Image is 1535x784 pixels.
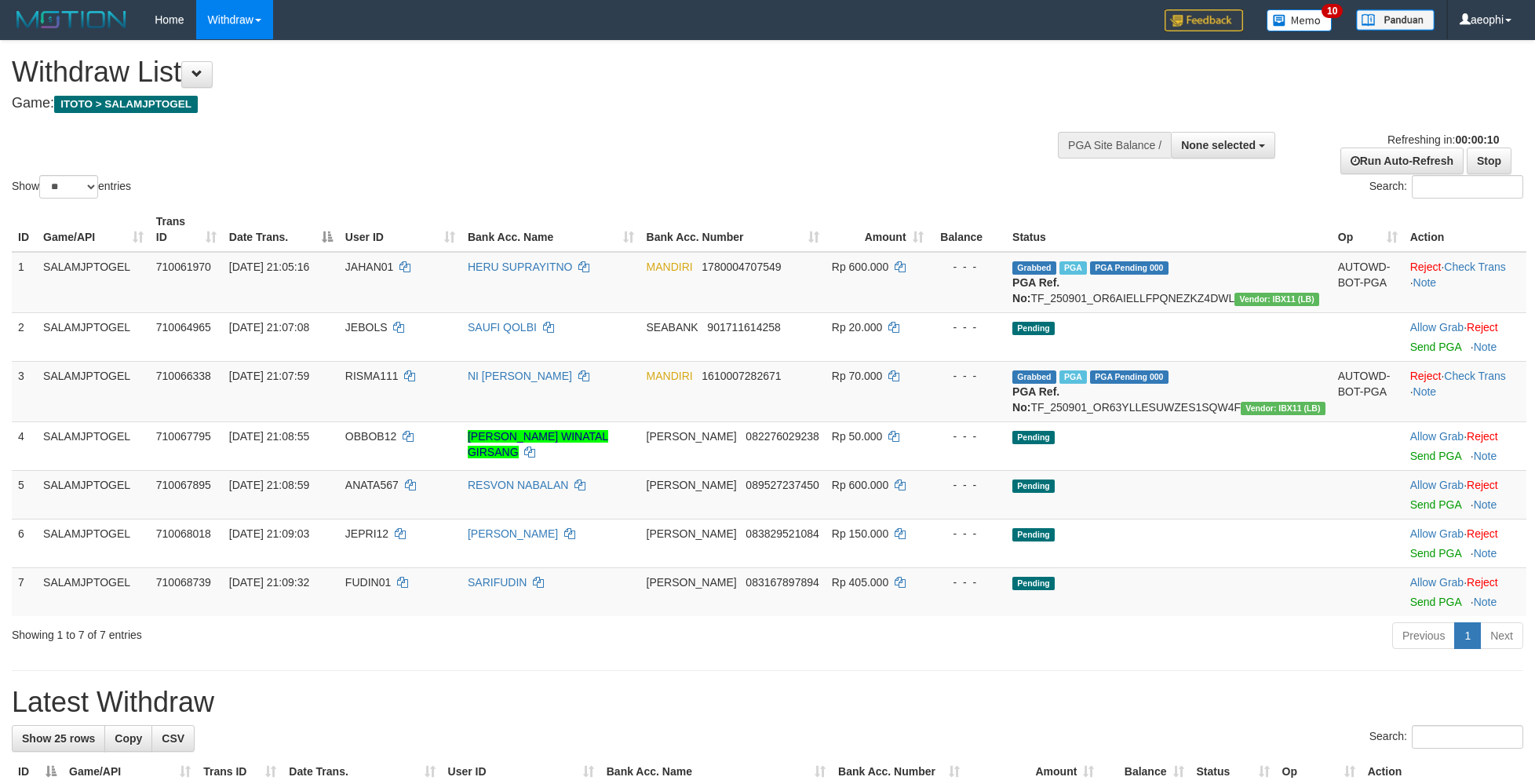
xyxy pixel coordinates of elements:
a: NI [PERSON_NAME] [468,370,572,382]
div: - - - [936,574,1000,590]
b: PGA Ref. No: [1012,276,1059,304]
a: Note [1474,596,1497,608]
span: Copy 1780004707549 to clipboard [702,261,781,273]
input: Search: [1412,725,1523,749]
span: MANDIRI [647,370,693,382]
td: · · [1404,361,1526,421]
span: Pending [1012,577,1055,590]
a: Reject [1467,321,1498,334]
span: [DATE] 21:09:32 [229,576,309,589]
a: Note [1413,385,1437,398]
a: Previous [1392,622,1455,649]
a: Allow Grab [1410,321,1464,334]
span: JEPRI12 [345,527,388,540]
span: Rp 600.000 [832,479,888,491]
td: SALAMJPTOGEL [37,421,150,470]
span: ANATA567 [345,479,399,491]
a: Note [1474,547,1497,560]
div: - - - [936,259,1000,275]
strong: 00:00:10 [1455,133,1499,146]
span: [DATE] 21:09:03 [229,527,309,540]
span: MANDIRI [647,261,693,273]
h4: Game: [12,96,1008,111]
span: [PERSON_NAME] [647,527,737,540]
span: FUDIN01 [345,576,391,589]
a: Stop [1467,148,1511,174]
label: Search: [1369,725,1523,749]
td: · [1404,470,1526,519]
div: PGA Site Balance / [1058,132,1171,159]
td: 1 [12,252,37,313]
div: - - - [936,477,1000,493]
th: Trans ID: activate to sort column ascending [150,207,223,252]
span: · [1410,527,1467,540]
span: RISMA111 [345,370,399,382]
td: SALAMJPTOGEL [37,252,150,313]
td: · [1404,567,1526,616]
a: [PERSON_NAME] [468,527,558,540]
th: Balance [930,207,1006,252]
span: Vendor URL: https://dashboard.q2checkout.com/secure [1234,293,1319,306]
td: SALAMJPTOGEL [37,361,150,421]
span: Refreshing in: [1387,133,1499,146]
a: Check Trans [1444,370,1506,382]
a: Check Trans [1444,261,1506,273]
td: · · [1404,252,1526,313]
a: CSV [151,725,195,752]
th: Op: activate to sort column ascending [1332,207,1404,252]
td: 7 [12,567,37,616]
select: Showentries [39,175,98,199]
input: Search: [1412,175,1523,199]
span: Copy 901711614258 to clipboard [707,321,780,334]
span: [PERSON_NAME] [647,430,737,443]
span: SEABANK [647,321,698,334]
td: SALAMJPTOGEL [37,312,150,361]
span: OBBOB12 [345,430,396,443]
span: 710064965 [156,321,211,334]
a: Allow Grab [1410,479,1464,491]
a: Note [1474,450,1497,462]
span: Marked by aeoameng [1059,370,1087,384]
span: Rp 150.000 [832,527,888,540]
td: 5 [12,470,37,519]
span: Rp 600.000 [832,261,888,273]
span: Rp 50.000 [832,430,883,443]
a: HERU SUPRAYITNO [468,261,573,273]
a: Allow Grab [1410,430,1464,443]
span: JEBOLS [345,321,388,334]
a: Send PGA [1410,498,1461,511]
td: TF_250901_OR6AIELLFPQNEZKZ4DWL [1006,252,1332,313]
a: 1 [1454,622,1481,649]
span: Rp 405.000 [832,576,888,589]
a: Run Auto-Refresh [1340,148,1464,174]
span: Marked by aeoameng [1059,261,1087,275]
td: 4 [12,421,37,470]
th: Action [1404,207,1526,252]
span: 710067895 [156,479,211,491]
a: Send PGA [1410,596,1461,608]
th: Bank Acc. Name: activate to sort column ascending [461,207,640,252]
h1: Withdraw List [12,57,1008,88]
td: TF_250901_OR63YLLESUWZES1SQW4F [1006,361,1332,421]
span: 710061970 [156,261,211,273]
a: SARIFUDIN [468,576,527,589]
a: Next [1480,622,1523,649]
td: SALAMJPTOGEL [37,567,150,616]
span: [DATE] 21:05:16 [229,261,309,273]
a: Allow Grab [1410,576,1464,589]
td: · [1404,519,1526,567]
a: Send PGA [1410,341,1461,353]
span: Show 25 rows [22,732,95,745]
div: - - - [936,526,1000,542]
img: Feedback.jpg [1165,9,1243,31]
span: Pending [1012,528,1055,542]
b: PGA Ref. No: [1012,385,1059,414]
span: Grabbed [1012,370,1056,384]
span: Pending [1012,322,1055,335]
span: CSV [162,732,184,745]
span: JAHAN01 [345,261,393,273]
span: 710066338 [156,370,211,382]
a: Reject [1410,370,1442,382]
td: 2 [12,312,37,361]
a: Send PGA [1410,547,1461,560]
